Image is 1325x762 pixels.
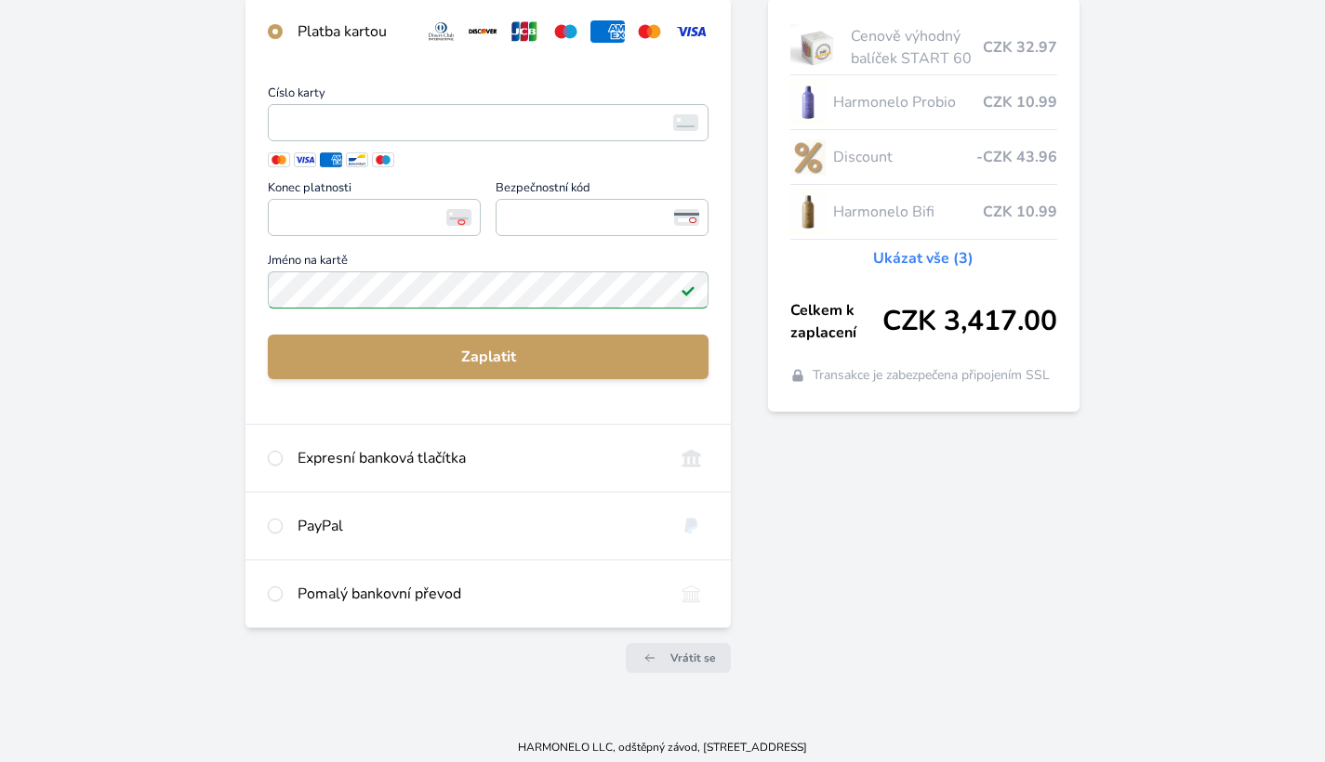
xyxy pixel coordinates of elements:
[674,583,709,605] img: bankTransfer_IBAN.svg
[424,20,458,43] img: diners.svg
[833,91,983,113] span: Harmonelo Probio
[504,204,700,230] iframe: Iframe pro bezpečnostní kód
[674,20,709,43] img: visa.svg
[508,20,542,43] img: jcb.svg
[466,20,500,43] img: discover.svg
[813,366,1050,385] span: Transakce je zabezpečena připojením SSL
[882,305,1057,338] span: CZK 3,417.00
[268,255,709,271] span: Jméno na kartě
[549,20,583,43] img: maestro.svg
[298,447,659,469] div: Expresní banková tlačítka
[790,134,826,180] img: discount-lo.png
[276,110,700,136] iframe: Iframe pro číslo karty
[268,182,481,199] span: Konec platnosti
[298,583,659,605] div: Pomalý bankovní převod
[833,201,983,223] span: Harmonelo Bifi
[268,271,709,309] input: Jméno na kartěPlatné pole
[983,36,1057,59] span: CZK 32.97
[790,79,826,125] img: CLEAN_PROBIO_se_stinem_x-lo.jpg
[976,146,1057,168] span: -CZK 43.96
[590,20,625,43] img: amex.svg
[626,643,731,673] a: Vrátit se
[851,25,983,70] span: Cenově výhodný balíček START 60
[790,189,826,235] img: CLEAN_BIFI_se_stinem_x-lo.jpg
[681,282,696,297] img: Platné pole
[632,20,667,43] img: mc.svg
[276,204,472,230] iframe: Iframe pro datum vypršení platnosti
[496,182,709,199] span: Bezpečnostní kód
[298,20,409,43] div: Platba kartou
[790,299,882,344] span: Celkem k zaplacení
[983,91,1057,113] span: CZK 10.99
[268,87,709,104] span: Číslo karty
[446,209,471,226] img: Konec platnosti
[833,146,976,168] span: Discount
[268,335,709,379] button: Zaplatit
[873,247,974,269] a: Ukázat vše (3)
[790,24,843,71] img: start.jpg
[670,650,716,665] span: Vrátit se
[674,515,709,537] img: paypal.svg
[674,447,709,469] img: onlineBanking_CZ.svg
[673,114,698,131] img: card
[983,201,1057,223] span: CZK 10.99
[283,346,694,368] span: Zaplatit
[298,515,659,537] div: PayPal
